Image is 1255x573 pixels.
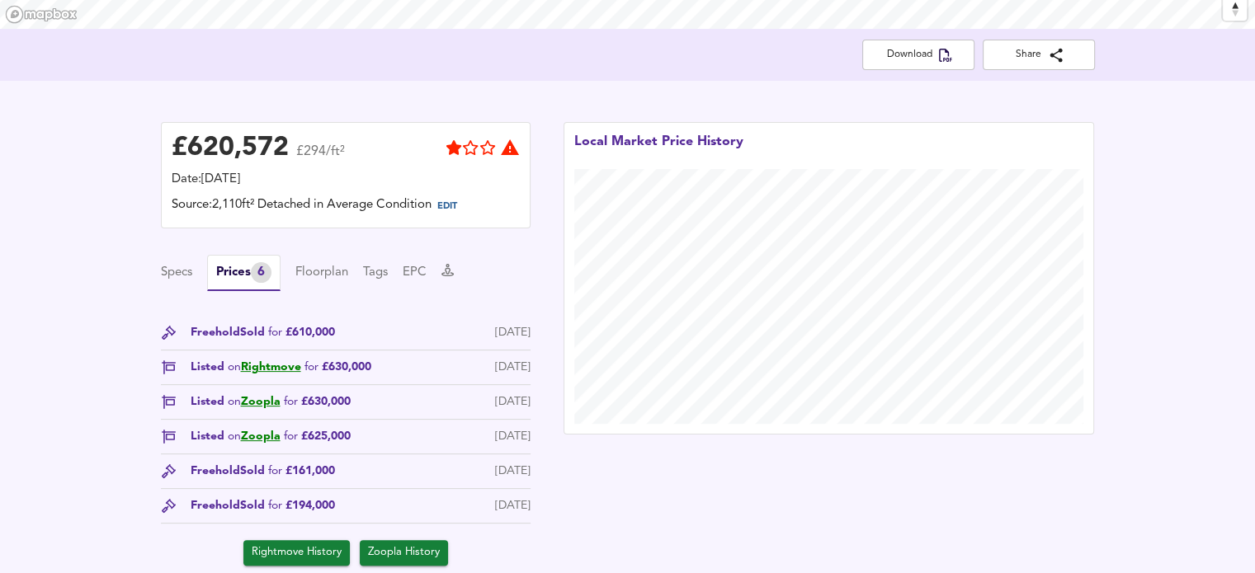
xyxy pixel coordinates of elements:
[574,133,743,169] div: Local Market Price History
[268,500,282,511] span: for
[191,359,371,376] span: Listed £630,000
[228,396,241,407] span: on
[228,361,241,373] span: on
[495,428,531,445] div: [DATE]
[495,463,531,480] div: [DATE]
[172,171,520,189] div: Date: [DATE]
[996,46,1082,63] span: Share
[251,262,271,283] div: 6
[437,202,457,211] span: EDIT
[241,361,301,373] a: Rightmove
[191,393,351,411] span: Listed £630,000
[252,543,342,562] span: Rightmove History
[191,324,335,341] div: Freehold
[862,40,974,70] button: Download
[241,430,281,442] a: Zoopla
[403,264,427,282] button: EPC
[161,264,192,282] button: Specs
[295,264,348,282] button: Floorplan
[360,540,448,566] button: Zoopla History
[191,463,335,480] div: Freehold
[268,326,282,338] span: for
[172,196,520,218] div: Source: 2,110ft² Detached in Average Condition
[241,396,281,407] a: Zoopla
[495,359,531,376] div: [DATE]
[363,264,388,282] button: Tags
[304,361,318,373] span: for
[875,46,961,63] span: Download
[216,262,271,283] div: Prices
[368,543,440,562] span: Zoopla History
[284,430,298,442] span: for
[207,255,281,291] button: Prices6
[5,5,78,24] a: Mapbox homepage
[495,497,531,514] div: [DATE]
[240,324,335,341] span: Sold £610,000
[495,324,531,341] div: [DATE]
[495,393,531,411] div: [DATE]
[191,428,351,445] span: Listed £625,000
[268,465,282,477] span: for
[983,40,1095,70] button: Share
[172,136,289,161] div: £ 620,572
[240,497,335,514] span: Sold £194,000
[296,145,345,169] span: £294/ft²
[240,463,335,480] span: Sold £161,000
[243,540,350,566] button: Rightmove History
[228,430,241,442] span: on
[191,497,335,514] div: Freehold
[284,396,298,407] span: for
